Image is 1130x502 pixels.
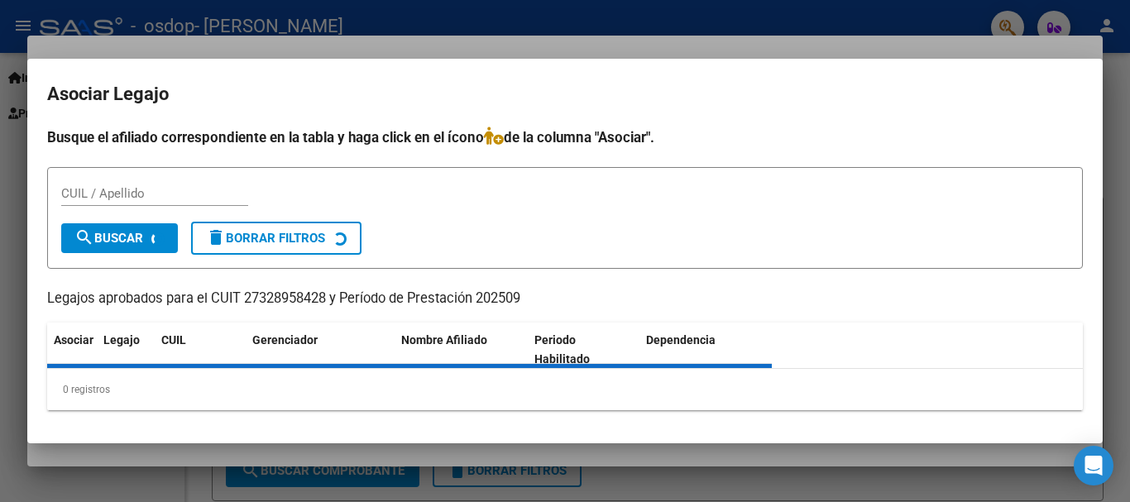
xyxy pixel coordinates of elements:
span: Nombre Afiliado [401,333,487,347]
span: CUIL [161,333,186,347]
div: 0 registros [47,369,1083,410]
datatable-header-cell: CUIL [155,323,246,377]
datatable-header-cell: Nombre Afiliado [395,323,528,377]
span: Gerenciador [252,333,318,347]
span: Buscar [74,231,143,246]
button: Borrar Filtros [191,222,362,255]
datatable-header-cell: Legajo [97,323,155,377]
mat-icon: delete [206,227,226,247]
span: Periodo Habilitado [534,333,590,366]
span: Borrar Filtros [206,231,325,246]
button: Buscar [61,223,178,253]
datatable-header-cell: Asociar [47,323,97,377]
p: Legajos aprobados para el CUIT 27328958428 y Período de Prestación 202509 [47,289,1083,309]
span: Asociar [54,333,93,347]
mat-icon: search [74,227,94,247]
span: Dependencia [646,333,716,347]
h4: Busque el afiliado correspondiente en la tabla y haga click en el ícono de la columna "Asociar". [47,127,1083,148]
datatable-header-cell: Gerenciador [246,323,395,377]
span: Legajo [103,333,140,347]
h2: Asociar Legajo [47,79,1083,110]
div: Open Intercom Messenger [1074,446,1113,485]
datatable-header-cell: Dependencia [639,323,773,377]
datatable-header-cell: Periodo Habilitado [528,323,639,377]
